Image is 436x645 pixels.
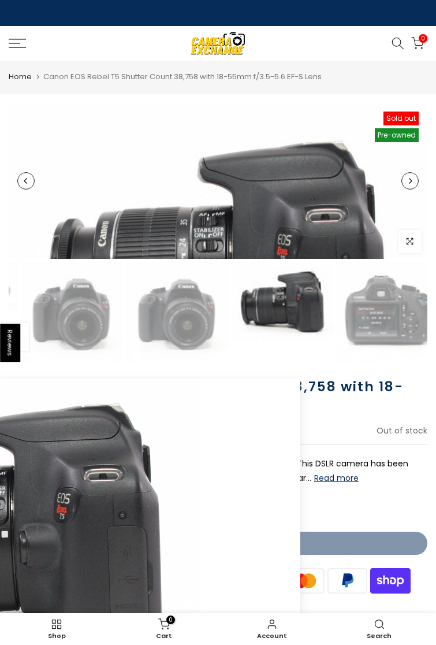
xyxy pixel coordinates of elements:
img: Canon EOS Rebel T5 Shutter Count 38,758 with 18-55mm f/3.5-5.6 EF-S Lens Digital Cameras - Digita... [21,262,124,365]
span: Search [331,633,427,639]
a: 0 Cart [110,616,218,642]
img: google pay [240,566,283,595]
span: Cart [116,633,212,639]
img: paypal [326,566,369,595]
button: Previous [17,172,35,190]
img: shopify pay [369,566,412,595]
span: 0 [419,34,427,43]
a: Account [218,616,326,642]
span: Shop [9,633,105,639]
img: synchrony [24,566,68,595]
a: Search [326,616,433,642]
img: master [282,566,326,595]
p: This is a Canon EOS Rebel T5. Includes an 18-55mm f/3.5-5.6 EF-S lens. This DSLR camera has been ... [9,457,427,485]
img: american express [110,566,154,595]
img: Canon EOS Rebel T5 Shutter Count 38,758 with 18-55mm f/3.5-5.6 EF-S Lens Digital Cameras - Digita... [126,262,229,365]
a: Home [9,71,32,83]
a: 0 [411,37,424,50]
div: $219.99 [9,424,61,439]
img: visa [196,595,240,623]
img: amazon payments [67,566,110,595]
button: Read more [314,473,359,483]
a: Shop [3,616,110,642]
img: Canon EOS Rebel T5 Shutter Count 38,758 with 18-55mm f/3.5-5.6 EF-S Lens Digital Cameras - Digita... [9,103,427,428]
img: discover [196,566,240,595]
span: 0 [166,616,175,624]
span: Account [224,633,320,639]
span: Out of stock [377,425,427,436]
img: apple pay [154,566,197,595]
button: Next [401,172,419,190]
h1: Canon EOS Rebel T5 Shutter Count 38,758 with 18-55mm f/3.5-5.6 EF-S Lens [9,379,427,412]
span: Canon EOS Rebel T5 Shutter Count 38,758 with 18-55mm f/3.5-5.6 EF-S Lens [43,71,322,82]
img: Canon EOS Rebel T5 Shutter Count 38,758 with 18-55mm f/3.5-5.6 EF-S Lens Digital Cameras - Digita... [232,262,334,342]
